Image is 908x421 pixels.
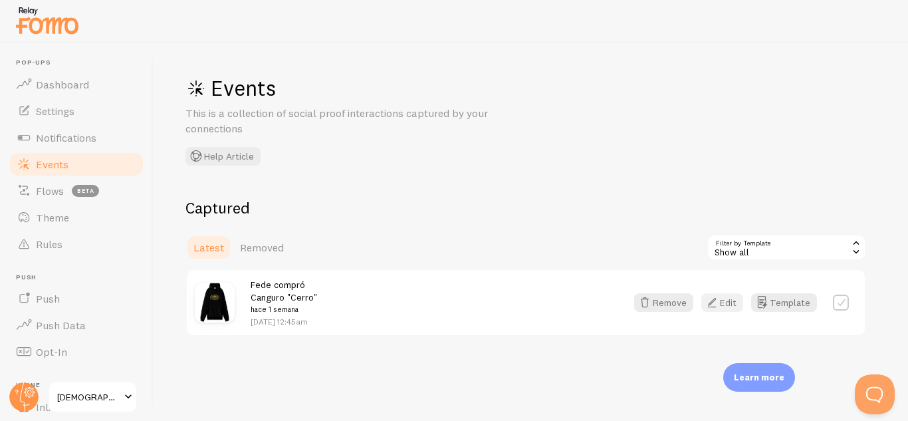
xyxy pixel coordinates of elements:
span: Notifications [36,131,96,144]
span: Fede compró [251,279,317,316]
span: Theme [36,211,69,224]
span: Flows [36,184,64,198]
iframe: Help Scout Beacon - Open [855,374,895,414]
a: Push [8,285,145,312]
button: Edit [701,293,743,312]
button: Help Article [185,147,261,166]
a: Removed [232,234,292,261]
span: Opt-In [36,345,67,358]
a: Notifications [8,124,145,151]
small: hace 1 semana [251,303,317,315]
a: Flows beta [8,178,145,204]
button: Remove [634,293,693,312]
h2: Captured [185,198,866,218]
a: Theme [8,204,145,231]
span: Dashboard [36,78,89,91]
a: Latest [185,234,232,261]
p: Learn more [734,371,784,384]
span: Settings [36,104,74,118]
a: Settings [8,98,145,124]
span: Latest [193,241,224,254]
span: Push Data [36,319,86,332]
a: Push Data [8,312,145,339]
a: Dashboard [8,71,145,98]
span: [DEMOGRAPHIC_DATA]! Clothing [57,389,120,405]
p: This is a collection of social proof interactions captured by your connections [185,106,505,136]
h1: Events [185,74,584,102]
a: Events [8,151,145,178]
span: Push [16,273,145,282]
a: Edit [701,293,751,312]
span: Events [36,158,68,171]
div: Show all [707,234,866,261]
img: fomo-relay-logo-orange.svg [14,3,80,37]
span: Removed [240,241,284,254]
div: Learn more [723,363,795,392]
a: Canguro "Cerro" [251,291,317,303]
a: Rules [8,231,145,257]
a: Opt-In [8,339,145,365]
img: CanguroCerroNeg_small.png [195,283,235,323]
span: Push [36,292,60,305]
span: Rules [36,237,62,251]
span: Pop-ups [16,59,145,67]
span: beta [72,185,99,197]
p: [DATE] 12:45am [251,316,317,327]
a: [DEMOGRAPHIC_DATA]! Clothing [48,381,138,413]
button: Template [751,293,817,312]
